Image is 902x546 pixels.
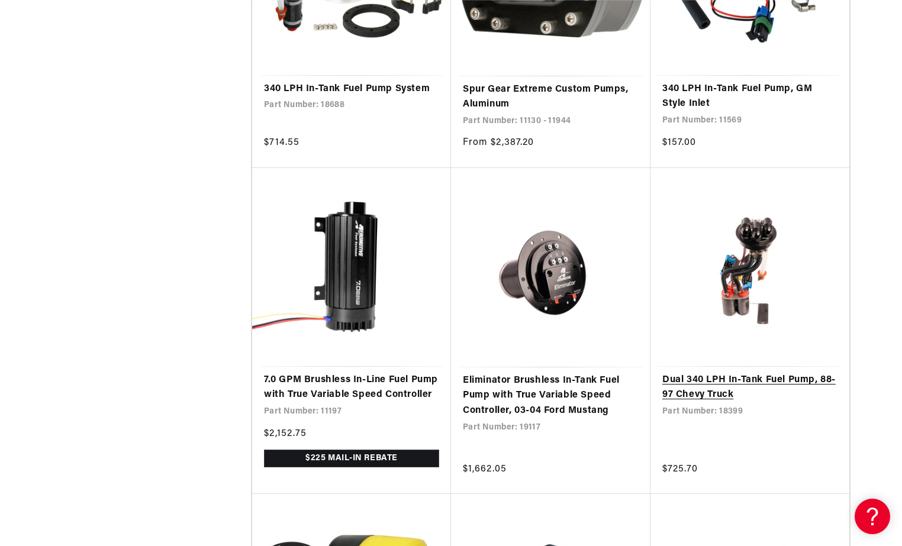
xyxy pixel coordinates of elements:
a: 340 LPH In-Tank Fuel Pump System [264,82,439,97]
a: Dual 340 LPH In-Tank Fuel Pump, 88-97 Chevy Truck [662,373,837,403]
a: Eliminator Brushless In-Tank Fuel Pump with True Variable Speed Controller, 03-04 Ford Mustang [463,373,639,419]
a: 340 LPH In-Tank Fuel Pump, GM Style Inlet [662,82,837,112]
a: 7.0 GPM Brushless In-Line Fuel Pump with True Variable Speed Controller [264,373,439,403]
a: Spur Gear Extreme Custom Pumps, Aluminum [463,82,639,112]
